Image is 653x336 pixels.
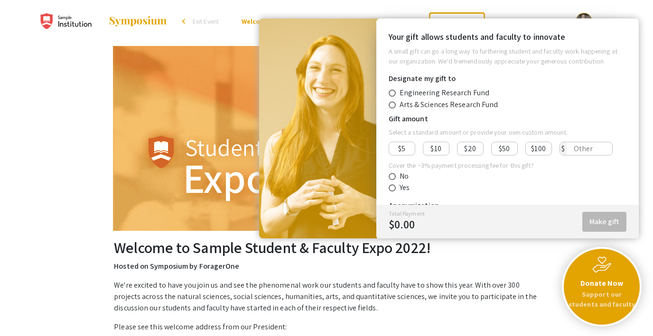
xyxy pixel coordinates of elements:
[182,18,188,24] div: arrow_back_ios
[193,17,219,26] span: Exit Event
[531,143,545,154] span: $100
[39,9,99,33] img: Sample Student & Faculty Expo 2022
[568,289,636,309] p: Support our students and faculty
[398,143,405,154] span: $5
[39,9,168,33] a: Sample Student & Faculty Expo 2022
[574,143,604,154] input: Other
[113,46,540,231] img: Sample Student & Faculty Expo 2022
[114,321,539,333] p: Please see this welcome address from our President:
[566,10,614,32] button: Expand account dropdown
[389,209,425,218] p: Total Payment
[400,171,409,182] div: No
[400,100,498,109] mat-label: Arts & Sciences Research Fund
[108,16,168,27] img: Symposium by ForagerOne
[389,46,626,66] p: A small gift can go a long way to furthering student and faculty work happening at our organizati...
[400,88,490,98] mat-label: Engineering Research Fund
[389,201,626,210] h6: Anonymization
[499,143,510,154] span: $50
[389,114,626,123] h6: Gift amount
[400,182,410,193] div: Yes
[114,261,539,272] p: Hosted on Symposium by ForagerOne
[389,127,626,137] p: Select a standard amount or provide your own custom amount.
[580,278,624,289] strong: Donate Now
[389,216,425,234] span: $0.00
[114,238,539,256] h2: Welcome to Sample Student & Faculty Expo 2022!
[582,212,626,232] button: Make gift
[429,12,485,31] a: Manage Event
[242,17,286,26] a: Welcome Page
[389,74,626,83] h6: Designate my gift to
[389,32,626,42] h5: Your gift allows students and faculty to innovate
[7,293,40,329] iframe: Chat
[389,160,626,171] p: Cover the ~3% payment processing fee for this gift?
[114,280,537,313] span: We're excited to have you join us and see the phenomenal work our students and faculty have to sh...
[430,143,441,154] span: $10
[464,143,476,154] span: $20
[592,256,611,273] img: Care image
